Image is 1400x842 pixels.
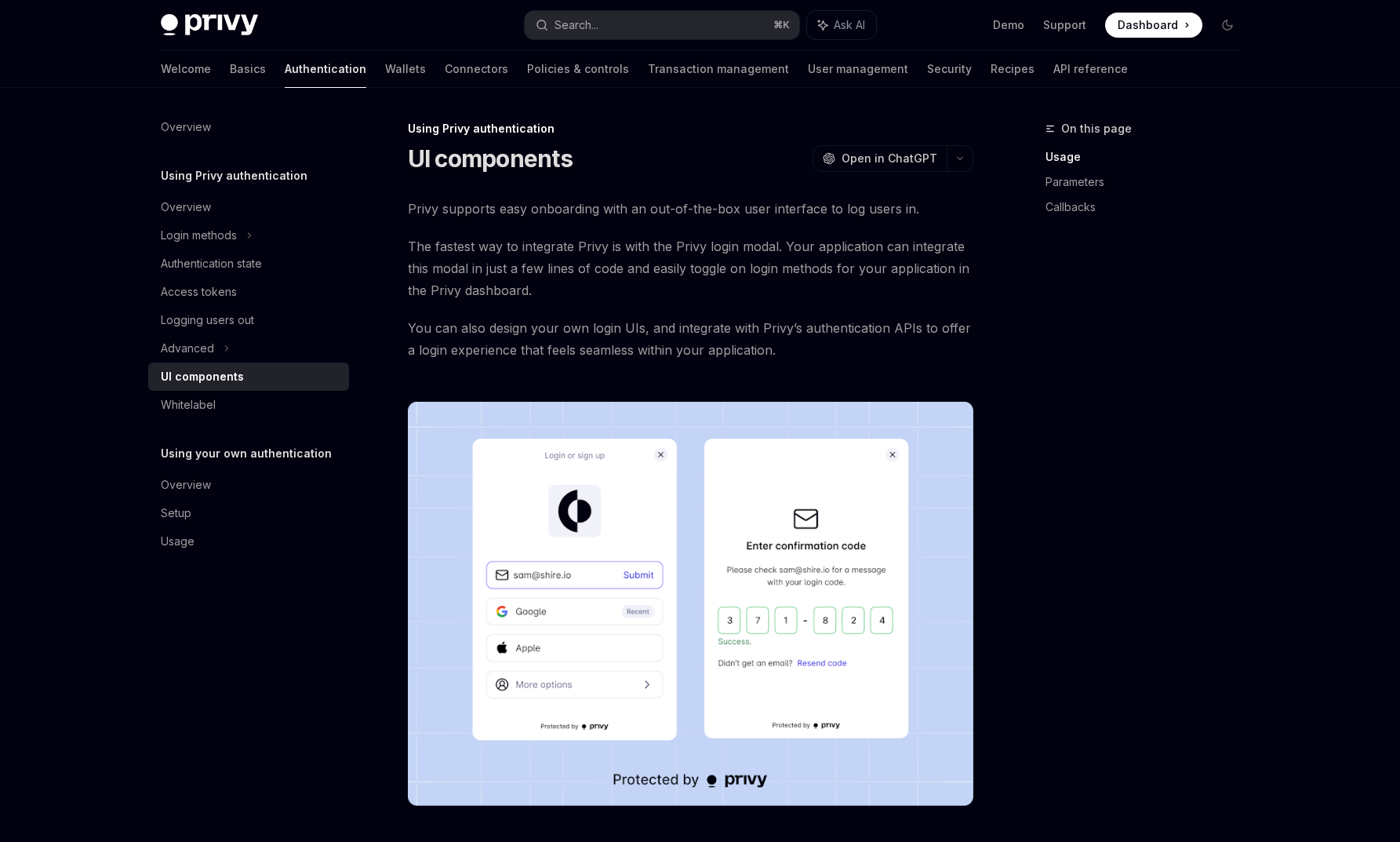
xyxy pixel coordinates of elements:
span: On this page [1061,119,1132,138]
div: Overview [161,476,211,494]
div: Overview [161,118,211,137]
button: Search...⌘K [525,11,799,39]
a: Callbacks [1045,195,1253,220]
span: Open in ChatGPT [842,151,937,166]
a: Security [927,50,972,88]
h1: UI components [408,144,573,173]
a: Support [1043,17,1086,33]
a: Whitelabel [148,391,349,419]
span: The fastest way to integrate Privy is with the Privy login modal. Your application can integrate ... [408,235,973,301]
div: Login methods [161,226,237,245]
h5: Using your own authentication [161,444,332,463]
a: Dashboard [1105,13,1202,38]
span: You can also design your own login UIs, and integrate with Privy’s authentication APIs to offer a... [408,317,973,361]
a: Usage [1045,144,1253,169]
div: Usage [161,532,195,551]
span: Privy supports easy onboarding with an out-of-the-box user interface to log users in. [408,198,973,220]
a: Demo [993,17,1024,33]
a: Authentication state [148,250,349,278]
img: dark logo [161,14,258,36]
div: Logging users out [161,311,254,330]
a: Access tokens [148,278,349,306]
a: Overview [148,113,349,141]
h5: Using Privy authentication [161,166,307,185]
button: Toggle dark mode [1215,13,1240,38]
a: Wallets [385,50,426,88]
a: Authentication [285,50,366,88]
a: Basics [230,50,266,88]
a: Transaction management [648,50,789,88]
a: API reference [1053,50,1128,88]
div: Using Privy authentication [408,121,973,137]
button: Ask AI [807,11,876,39]
a: Overview [148,471,349,499]
button: Open in ChatGPT [813,145,947,172]
a: User management [808,50,908,88]
a: Connectors [445,50,508,88]
img: images/Onboard.png [408,402,973,806]
div: Search... [555,16,598,35]
div: Access tokens [161,282,237,301]
div: Authentication state [161,254,262,273]
a: Recipes [991,50,1035,88]
a: Usage [148,527,349,556]
div: UI components [161,367,244,386]
div: Advanced [161,339,214,358]
a: UI components [148,363,349,391]
a: Logging users out [148,306,349,334]
span: Dashboard [1118,17,1178,33]
div: Overview [161,198,211,217]
a: Overview [148,193,349,221]
a: Policies & controls [527,50,629,88]
div: Whitelabel [161,395,216,414]
a: Setup [148,499,349,527]
a: Parameters [1045,169,1253,195]
a: Welcome [161,50,211,88]
span: Ask AI [834,17,865,33]
span: ⌘ K [773,19,790,31]
div: Setup [161,504,191,523]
